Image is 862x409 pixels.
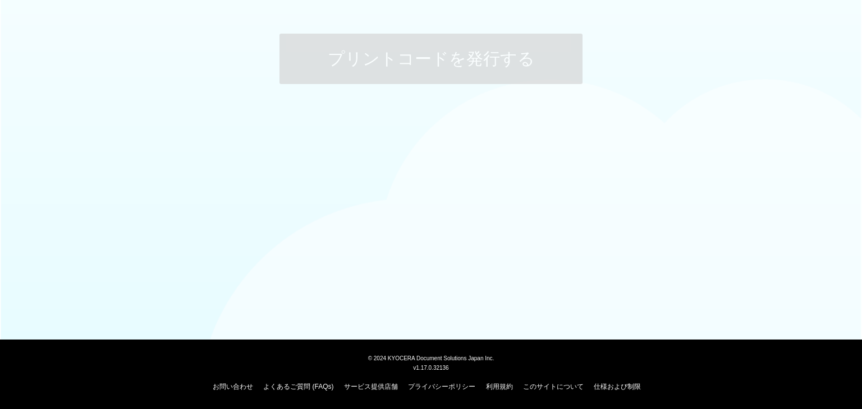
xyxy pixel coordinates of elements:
a: プライバシーポリシー [408,383,475,391]
a: 利用規約 [486,383,513,391]
span: © 2024 KYOCERA Document Solutions Japan Inc. [368,354,494,361]
button: プリントコードを発行する [279,34,583,84]
a: このサイトについて [523,383,584,391]
a: お問い合わせ [213,383,253,391]
a: 仕様および制限 [594,383,641,391]
a: サービス提供店舗 [344,383,398,391]
span: v1.17.0.32136 [413,364,448,371]
a: よくあるご質問 (FAQs) [263,383,333,391]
